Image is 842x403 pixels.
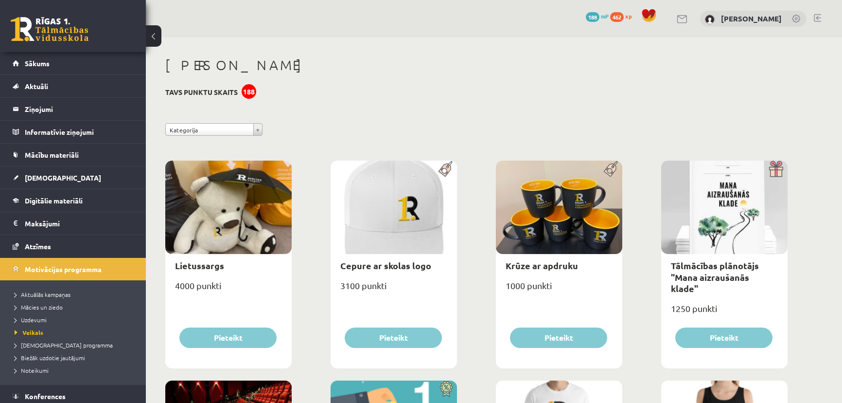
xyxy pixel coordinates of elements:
[13,166,134,189] a: [DEMOGRAPHIC_DATA]
[242,84,256,99] div: 188
[705,15,715,24] img: Aigars Laķis
[25,196,83,205] span: Digitālie materiāli
[15,341,113,349] span: [DEMOGRAPHIC_DATA] programma
[15,353,136,362] a: Biežāk uzdotie jautājumi
[506,260,578,271] a: Krūze ar apdruku
[25,173,101,182] span: [DEMOGRAPHIC_DATA]
[496,277,622,302] div: 1000 punkti
[340,260,431,271] a: Cepure ar skolas logo
[15,354,85,362] span: Biežāk uzdotie jautājumi
[721,14,782,23] a: [PERSON_NAME]
[13,235,134,257] a: Atzīmes
[13,144,134,166] a: Mācību materiāli
[15,366,136,375] a: Noteikumi
[15,341,136,349] a: [DEMOGRAPHIC_DATA] programma
[15,316,47,324] span: Uzdevumi
[25,265,102,274] span: Motivācijas programma
[600,161,622,177] img: Populāra prece
[15,290,136,299] a: Aktuālās kampaņas
[25,59,50,68] span: Sākums
[661,300,788,325] div: 1250 punkti
[675,328,772,348] button: Pieteikt
[586,12,609,20] a: 188 mP
[13,75,134,97] a: Aktuāli
[331,277,457,302] div: 3100 punkti
[25,98,134,120] legend: Ziņojumi
[601,12,609,20] span: mP
[15,315,136,324] a: Uzdevumi
[13,121,134,143] a: Informatīvie ziņojumi
[175,260,224,271] a: Lietussargs
[766,161,788,177] img: Dāvana ar pārsteigumu
[13,52,134,74] a: Sākums
[11,17,88,41] a: Rīgas 1. Tālmācības vidusskola
[625,12,631,20] span: xp
[435,161,457,177] img: Populāra prece
[165,88,238,96] h3: Tavs punktu skaits
[179,328,277,348] button: Pieteikt
[15,328,136,337] a: Veikals
[13,212,134,235] a: Maksājumi
[15,329,43,336] span: Veikals
[165,277,292,302] div: 4000 punkti
[671,260,759,294] a: Tālmācības plānotājs "Mana aizraušanās klade"
[13,189,134,212] a: Digitālie materiāli
[510,328,607,348] button: Pieteikt
[25,150,79,159] span: Mācību materiāli
[25,392,66,401] span: Konferences
[165,57,788,73] h1: [PERSON_NAME]
[15,291,70,298] span: Aktuālās kampaņas
[13,258,134,280] a: Motivācijas programma
[345,328,442,348] button: Pieteikt
[15,366,49,374] span: Noteikumi
[170,124,249,136] span: Kategorija
[25,121,134,143] legend: Informatīvie ziņojumi
[25,242,51,251] span: Atzīmes
[15,303,136,311] a: Mācies un ziedo
[13,98,134,120] a: Ziņojumi
[25,212,134,235] legend: Maksājumi
[435,381,457,397] img: Atlaide
[610,12,624,22] span: 462
[610,12,636,20] a: 462 xp
[586,12,599,22] span: 188
[165,123,263,136] a: Kategorija
[15,303,63,311] span: Mācies un ziedo
[25,82,48,91] span: Aktuāli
